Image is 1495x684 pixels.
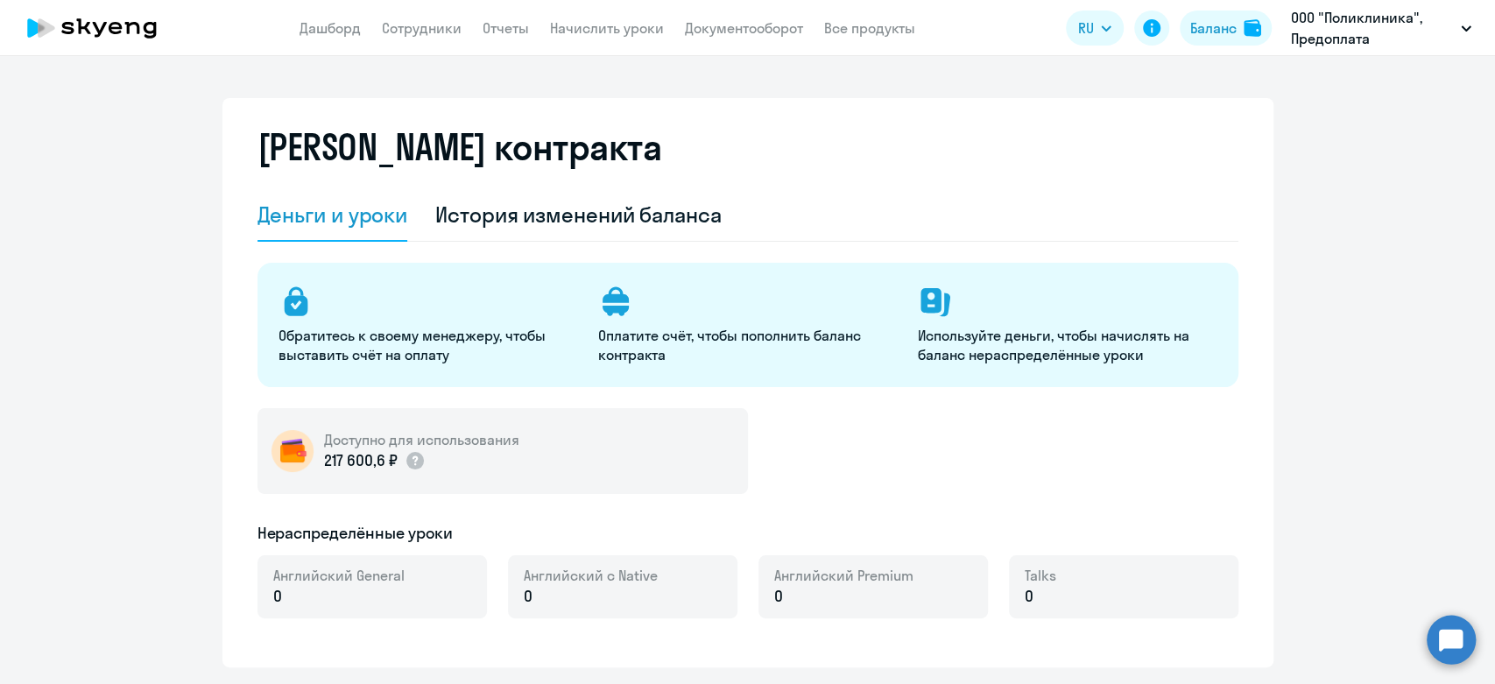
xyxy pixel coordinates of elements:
span: 0 [524,585,532,608]
button: RU [1066,11,1124,46]
h5: Нераспределённые уроки [257,522,453,545]
a: Начислить уроки [550,19,664,37]
div: Баланс [1190,18,1237,39]
div: Деньги и уроки [257,201,408,229]
span: 0 [1025,585,1033,608]
a: Дашборд [300,19,361,37]
img: wallet-circle.png [271,430,314,472]
a: Документооборот [685,19,803,37]
h2: [PERSON_NAME] контракта [257,126,662,168]
span: Английский General [273,566,405,585]
p: Оплатите счёт, чтобы пополнить баланс контракта [598,326,897,364]
div: История изменений баланса [435,201,722,229]
h5: Доступно для использования [324,430,519,449]
span: Talks [1025,566,1056,585]
button: ООО "Поликлиника", Предоплата Медэксперт [1282,7,1480,49]
a: Сотрудники [382,19,462,37]
a: Все продукты [824,19,915,37]
span: RU [1078,18,1094,39]
button: Балансbalance [1180,11,1272,46]
p: 217 600,6 ₽ [324,449,426,472]
p: ООО "Поликлиника", Предоплата Медэксперт [1291,7,1454,49]
p: Используйте деньги, чтобы начислять на баланс нераспределённые уроки [918,326,1216,364]
p: Обратитесь к своему менеджеру, чтобы выставить счёт на оплату [279,326,577,364]
span: 0 [273,585,282,608]
span: Английский Premium [774,566,913,585]
img: balance [1244,19,1261,37]
a: Отчеты [483,19,529,37]
span: Английский с Native [524,566,658,585]
span: 0 [774,585,783,608]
